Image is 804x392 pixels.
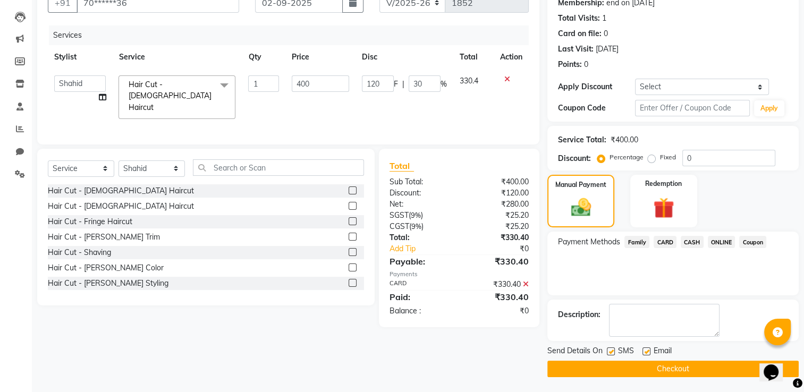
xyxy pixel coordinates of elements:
span: Send Details On [547,345,603,359]
div: 0 [584,59,588,70]
span: Total [390,160,414,172]
button: Checkout [547,361,799,377]
div: ( ) [382,210,459,221]
span: CGST [390,221,409,231]
span: SGST [390,210,409,220]
div: Coupon Code [558,103,634,114]
div: [DATE] [596,44,619,55]
label: Percentage [610,152,644,162]
div: Card on file: [558,28,602,39]
div: Hair Cut - [PERSON_NAME] Color [48,262,164,274]
div: ₹330.40 [459,232,537,243]
th: Service [112,45,242,69]
div: Total Visits: [558,13,600,24]
div: Points: [558,59,582,70]
div: ( ) [382,221,459,232]
span: % [441,79,447,90]
span: Payment Methods [558,236,620,248]
span: CASH [681,236,704,248]
input: Enter Offer / Coupon Code [635,100,750,116]
th: Stylist [48,45,112,69]
span: SMS [618,345,634,359]
span: ONLINE [708,236,735,248]
div: ₹330.40 [459,279,537,290]
div: ₹25.20 [459,210,537,221]
div: Paid: [382,291,459,303]
div: ₹330.40 [459,291,537,303]
div: ₹280.00 [459,199,537,210]
button: Apply [754,100,784,116]
iframe: chat widget [759,350,793,381]
div: Hair Cut - [DEMOGRAPHIC_DATA] Haircut [48,185,194,197]
span: | [402,79,404,90]
div: ₹0 [472,243,537,254]
div: Hair Cut - Fringe Haircut [48,216,132,227]
div: Discount: [382,188,459,199]
span: 330.4 [460,76,478,86]
div: Hair Cut - [PERSON_NAME] Styling [48,278,168,289]
div: Hair Cut - Shaving [48,247,111,258]
span: 9% [411,211,421,219]
span: 9% [411,222,421,231]
span: Family [624,236,649,248]
label: Manual Payment [555,180,606,190]
div: ₹330.40 [459,255,537,268]
div: ₹0 [459,305,537,317]
div: Balance : [382,305,459,317]
div: ₹400.00 [459,176,537,188]
div: 1 [602,13,606,24]
th: Qty [242,45,285,69]
div: Payments [390,270,529,279]
div: Discount: [558,153,591,164]
div: Last Visit: [558,44,594,55]
a: x [153,103,158,112]
div: Payable: [382,255,459,268]
div: Total: [382,232,459,243]
div: Description: [558,309,600,320]
div: Net: [382,199,459,210]
div: ₹120.00 [459,188,537,199]
input: Search or Scan [193,159,364,176]
span: Coupon [739,236,766,248]
img: _gift.svg [647,195,681,221]
div: Service Total: [558,134,606,146]
div: 0 [604,28,608,39]
th: Action [494,45,529,69]
span: CARD [654,236,676,248]
label: Redemption [645,179,682,189]
div: Sub Total: [382,176,459,188]
span: Email [654,345,672,359]
span: F [394,79,398,90]
img: _cash.svg [565,196,597,219]
div: Hair Cut - [DEMOGRAPHIC_DATA] Haircut [48,201,194,212]
div: CARD [382,279,459,290]
span: Hair Cut - [DEMOGRAPHIC_DATA] Haircut [128,80,211,112]
div: ₹25.20 [459,221,537,232]
div: Hair Cut - [PERSON_NAME] Trim [48,232,160,243]
div: Services [49,25,537,45]
div: ₹400.00 [611,134,638,146]
a: Add Tip [382,243,472,254]
th: Price [285,45,356,69]
th: Disc [356,45,453,69]
label: Fixed [660,152,676,162]
th: Total [453,45,494,69]
div: Apply Discount [558,81,634,92]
